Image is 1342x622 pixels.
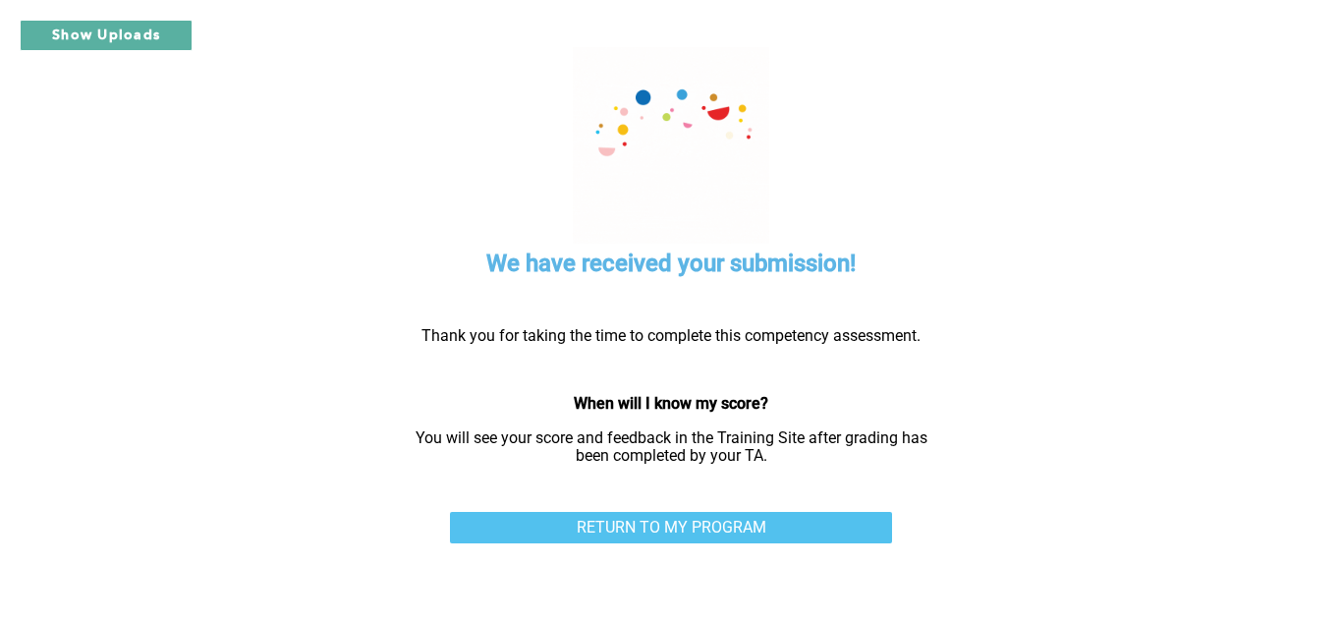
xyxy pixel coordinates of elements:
[574,394,768,413] strong: When will I know my score?
[401,429,941,466] p: You will see your score and feedback in the Training Site after grading has been completed by you...
[450,512,892,543] a: RETURN TO MY PROGRAM
[486,248,856,280] h5: We have received your submission!
[573,47,769,244] img: celebration.7678411f.gif
[20,20,193,51] button: Show Uploads
[401,327,941,345] p: Thank you for taking the time to complete this competency assessment.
